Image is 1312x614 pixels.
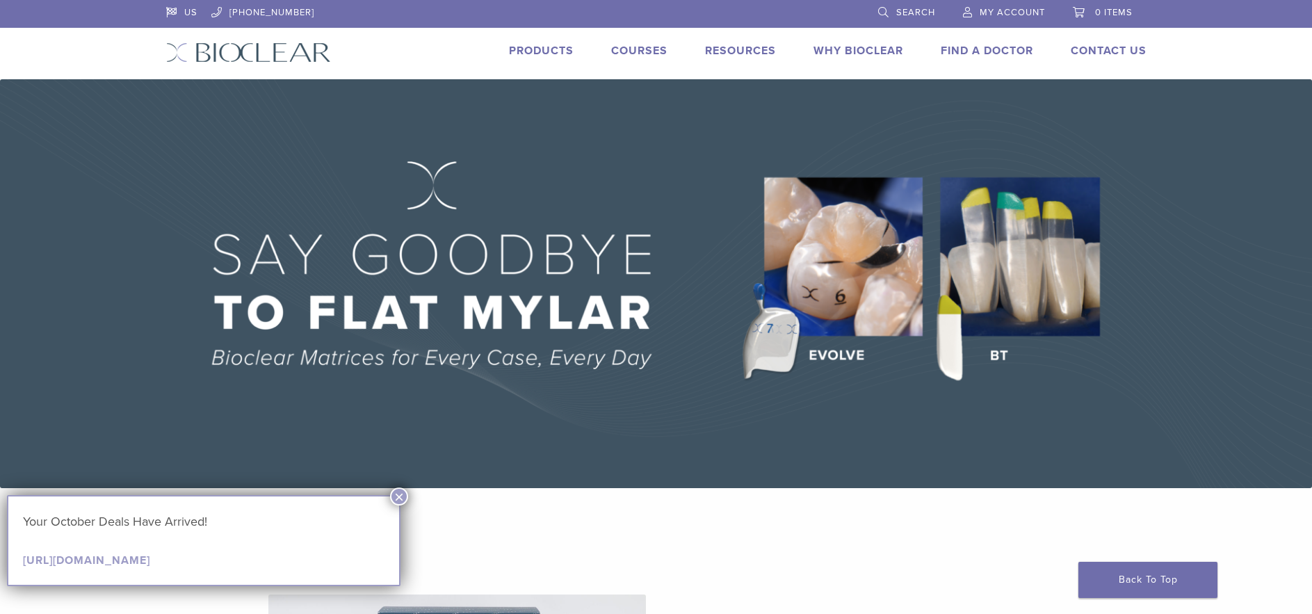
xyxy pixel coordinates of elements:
a: [URL][DOMAIN_NAME] [23,554,150,567]
a: Resources [705,44,776,58]
span: Search [896,7,935,18]
a: Find A Doctor [941,44,1033,58]
span: 0 items [1095,7,1133,18]
a: Contact Us [1071,44,1147,58]
a: Products [509,44,574,58]
button: Close [390,487,408,506]
p: Your October Deals Have Arrived! [23,511,384,532]
span: My Account [980,7,1045,18]
a: Courses [611,44,667,58]
a: Why Bioclear [813,44,903,58]
a: Back To Top [1078,562,1217,598]
img: Bioclear [166,42,331,63]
